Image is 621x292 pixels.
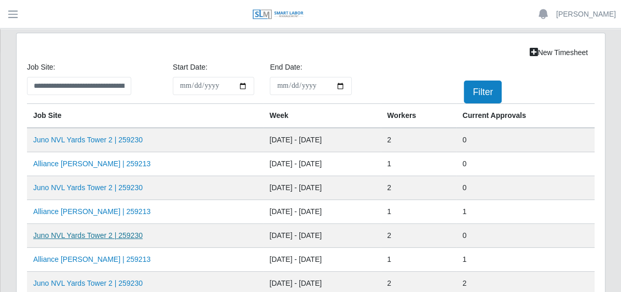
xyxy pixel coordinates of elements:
[456,176,595,200] td: 0
[27,104,263,128] th: job site
[381,128,456,152] td: 2
[456,128,595,152] td: 0
[456,200,595,224] td: 1
[381,152,456,176] td: 1
[263,224,381,248] td: [DATE] - [DATE]
[33,160,150,168] a: Alliance [PERSON_NAME] | 259213
[27,62,55,73] label: job site:
[252,9,304,20] img: SLM Logo
[33,255,150,263] a: Alliance [PERSON_NAME] | 259213
[173,62,208,73] label: Start Date:
[464,81,502,103] button: Filter
[33,183,143,192] a: Juno NVL Yards Tower 2 | 259230
[33,231,143,240] a: Juno NVL Yards Tower 2 | 259230
[33,207,150,216] a: Alliance [PERSON_NAME] | 259213
[263,176,381,200] td: [DATE] - [DATE]
[381,200,456,224] td: 1
[263,248,381,272] td: [DATE] - [DATE]
[33,279,143,287] a: Juno NVL Yards Tower 2 | 259230
[456,248,595,272] td: 1
[523,44,595,62] a: New Timesheet
[456,152,595,176] td: 0
[456,104,595,128] th: Current Approvals
[381,248,456,272] td: 1
[456,224,595,248] td: 0
[381,224,456,248] td: 2
[381,176,456,200] td: 2
[33,136,143,144] a: Juno NVL Yards Tower 2 | 259230
[263,200,381,224] td: [DATE] - [DATE]
[270,62,302,73] label: End Date:
[263,152,381,176] td: [DATE] - [DATE]
[263,128,381,152] td: [DATE] - [DATE]
[556,9,616,20] a: [PERSON_NAME]
[381,104,456,128] th: Workers
[263,104,381,128] th: Week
